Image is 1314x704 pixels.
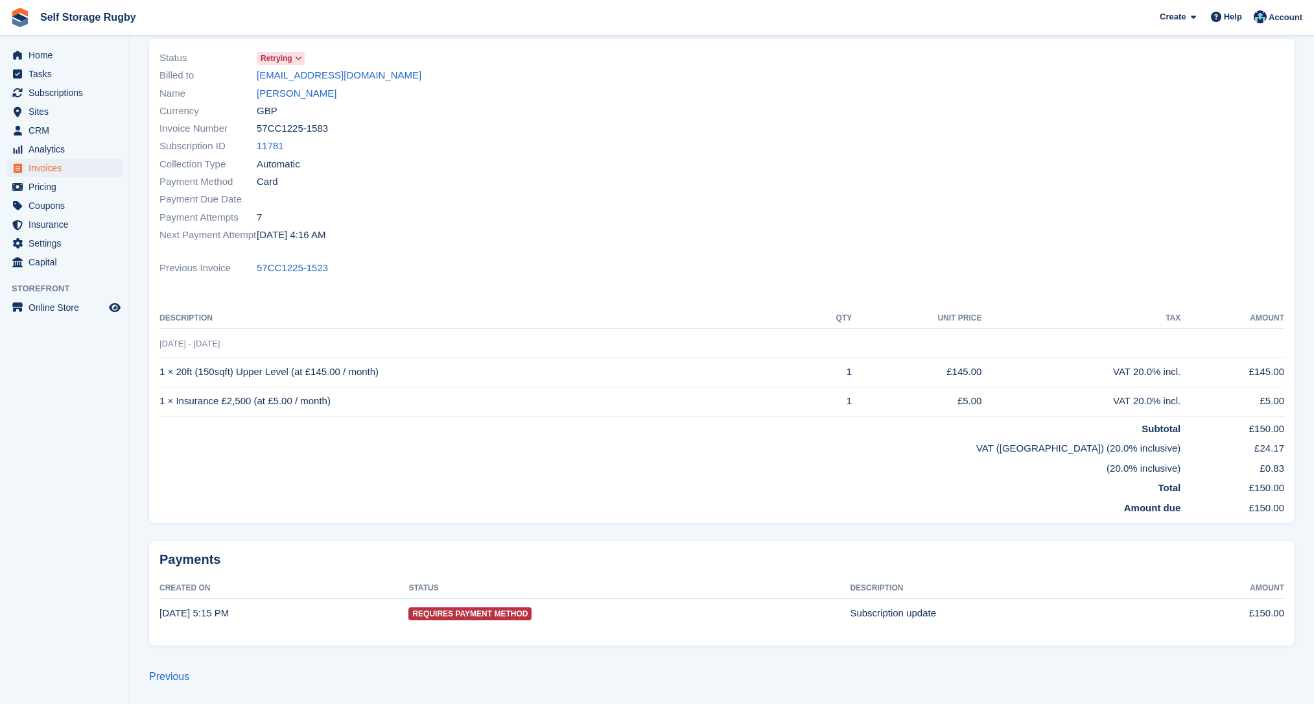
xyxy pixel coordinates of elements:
a: 11781 [257,139,284,154]
span: Name [159,86,257,101]
span: Previous Invoice [159,261,257,276]
th: Amount [1180,308,1284,329]
span: Card [257,175,278,189]
th: Tax [981,308,1180,329]
span: Coupons [29,197,106,215]
span: Capital [29,253,106,271]
a: 57CC1225-1523 [257,261,328,276]
span: Next Payment Attempt [159,228,257,243]
strong: Total [1158,482,1181,493]
td: 1 [805,387,852,416]
span: Invoices [29,159,106,177]
td: £150.00 [1180,496,1284,516]
span: Payment Due Date [159,192,257,207]
span: Payment Method [159,175,257,189]
div: VAT 20.0% incl. [981,365,1180,380]
span: Retrying [261,53,292,64]
span: GBP [257,104,277,119]
span: Subscriptions [29,84,106,102]
td: 1 [805,358,852,387]
span: Analytics [29,140,106,158]
a: Retrying [257,51,305,66]
strong: Amount due [1124,502,1181,513]
th: Amount [1158,578,1284,599]
span: Pricing [29,178,106,196]
img: Chris Palmer [1254,10,1267,23]
span: Billed to [159,68,257,83]
th: Unit Price [852,308,981,329]
a: menu [6,84,123,102]
a: menu [6,65,123,83]
a: menu [6,298,123,317]
td: £24.17 [1180,436,1284,456]
a: menu [6,103,123,121]
span: Help [1224,10,1242,23]
a: [PERSON_NAME] [257,86,336,101]
a: menu [6,159,123,177]
span: Online Store [29,298,106,317]
span: Sites [29,103,106,121]
span: Payment Attempts [159,210,257,225]
a: menu [6,215,123,234]
td: £145.00 [852,358,981,387]
span: Insurance [29,215,106,234]
a: Self Storage Rugby [35,6,141,28]
span: CRM [29,121,106,140]
th: Description [159,308,805,329]
th: Created On [159,578,408,599]
span: Tasks [29,65,106,83]
span: Storefront [12,282,129,295]
a: menu [6,178,123,196]
span: Invoice Number [159,121,257,136]
span: Account [1269,11,1302,24]
img: stora-icon-8386f47178a22dfd0bd8f6a31ec36ba5ce8667c1dd55bd0f319d3a0aa187defe.svg [10,8,30,27]
a: [EMAIL_ADDRESS][DOMAIN_NAME] [257,68,421,83]
th: QTY [805,308,852,329]
a: menu [6,46,123,64]
a: menu [6,197,123,215]
span: Requires Payment Method [408,607,532,620]
a: Preview store [107,300,123,315]
span: Home [29,46,106,64]
td: (20.0% inclusive) [159,456,1180,476]
span: Create [1160,10,1186,23]
span: Currency [159,104,257,119]
span: 57CC1225-1583 [257,121,328,136]
th: Description [850,578,1158,599]
a: menu [6,121,123,140]
td: £150.00 [1180,476,1284,496]
h2: Payments [159,552,1284,568]
td: £0.83 [1180,456,1284,476]
span: Status [159,51,257,66]
td: £150.00 [1180,416,1284,436]
span: Subscription ID [159,139,257,154]
td: VAT ([GEOGRAPHIC_DATA]) (20.0% inclusive) [159,436,1180,456]
a: menu [6,253,123,271]
a: Previous [149,671,189,682]
a: menu [6,234,123,252]
span: Collection Type [159,157,257,172]
a: menu [6,140,123,158]
td: £5.00 [852,387,981,416]
td: 1 × 20ft (150sqft) Upper Level (at £145.00 / month) [159,358,805,387]
span: Settings [29,234,106,252]
td: £5.00 [1180,387,1284,416]
time: 2025-09-19 03:16:02 UTC [257,228,325,243]
span: 7 [257,210,262,225]
span: [DATE] - [DATE] [159,339,220,348]
td: £145.00 [1180,358,1284,387]
span: Automatic [257,157,300,172]
td: £150.00 [1158,599,1284,627]
strong: Subtotal [1142,423,1180,434]
time: 2025-09-07 16:15:39 UTC [159,607,229,618]
td: 1 × Insurance £2,500 (at £5.00 / month) [159,387,805,416]
th: Status [408,578,850,599]
div: VAT 20.0% incl. [981,394,1180,409]
td: Subscription update [850,599,1158,627]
